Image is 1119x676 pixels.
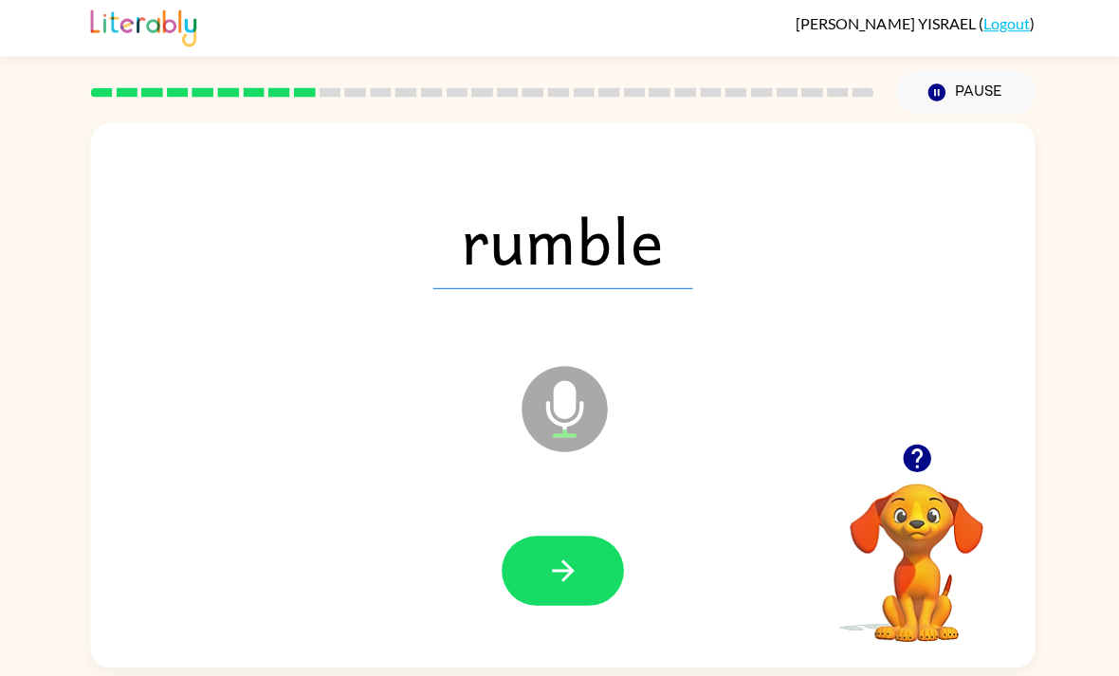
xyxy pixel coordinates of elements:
[90,8,195,49] img: Literably
[791,17,1029,35] div: ( )
[791,17,973,35] span: [PERSON_NAME] YISRAEL
[816,454,1006,644] video: Your browser must support playing .mp4 files to use Literably. Please try using another browser.
[431,192,688,290] span: rumble
[978,17,1024,35] a: Logout
[891,73,1029,117] button: Pause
